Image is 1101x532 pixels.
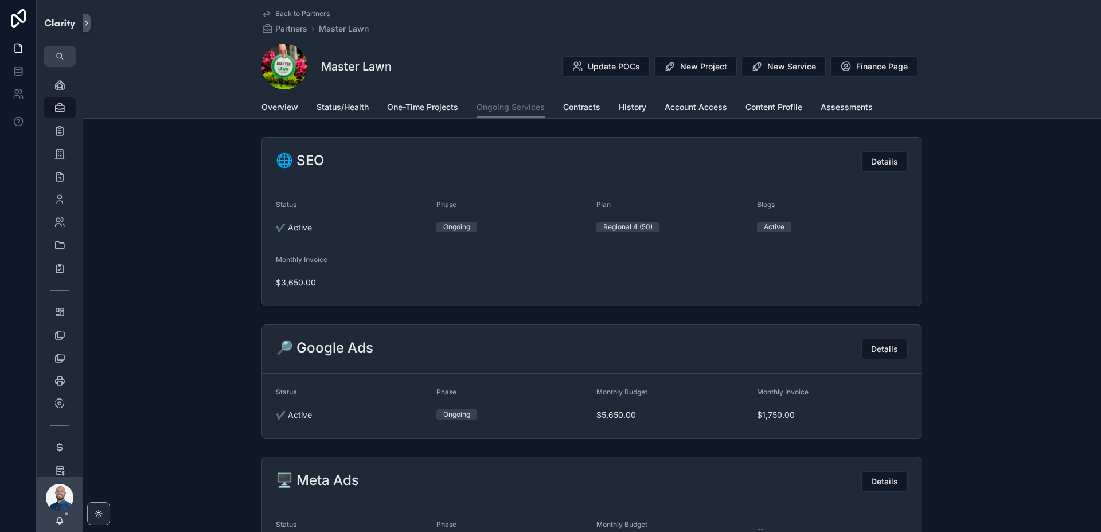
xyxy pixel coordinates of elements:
a: Ongoing Services [477,97,545,119]
span: One-Time Projects [387,101,458,113]
span: Overview [261,101,298,113]
span: Phase [436,388,456,396]
a: Master Lawn [319,23,369,34]
span: Phase [436,200,456,209]
span: Status [276,200,296,209]
img: App logo [44,14,76,32]
a: Content Profile [745,97,802,120]
a: Assessments [821,97,873,120]
span: Status/Health [317,101,369,113]
span: Ongoing Services [477,101,545,113]
span: Monthly Budget [596,388,647,396]
span: Monthly Budget [596,520,647,529]
iframe: Spotlight [1,55,22,76]
a: History [619,97,646,120]
button: New Service [741,56,826,77]
span: Status [276,520,296,529]
div: Active [764,222,784,232]
span: Phase [436,520,456,529]
span: Update POCs [588,61,640,72]
span: Plan [596,200,611,209]
span: New Project [680,61,727,72]
a: One-Time Projects [387,97,458,120]
h2: 🌐 SEO [276,151,324,170]
button: New Project [654,56,737,77]
span: Finance Page [856,61,908,72]
a: Partners [261,23,307,34]
button: Update POCs [562,56,650,77]
button: Details [861,151,908,172]
span: Assessments [821,101,873,113]
button: Details [861,471,908,492]
span: Status [276,388,296,396]
span: History [619,101,646,113]
button: Finance Page [830,56,918,77]
span: $1,750.00 [757,409,908,421]
span: Monthly Invoice [276,255,327,264]
h1: Master Lawn [321,58,392,75]
button: Details [861,339,908,359]
span: Details [871,343,898,355]
span: Details [871,156,898,167]
span: Partners [275,23,307,34]
a: Overview [261,97,298,120]
span: Back to Partners [275,9,330,18]
h2: 🔎 Google Ads [276,339,373,357]
a: Back to Partners [261,9,330,18]
span: Account Access [665,101,727,113]
a: Account Access [665,97,727,120]
span: $5,650.00 [596,409,748,421]
span: Contracts [563,101,600,113]
span: Blogs [757,200,775,209]
div: Ongoing [443,222,470,232]
a: Contracts [563,97,600,120]
span: ✔️ Active [276,222,427,233]
span: Content Profile [745,101,802,113]
span: Details [871,476,898,487]
span: New Service [767,61,816,72]
span: ✔️ Active [276,409,427,421]
div: Regional 4 (50) [603,222,653,232]
span: $3,650.00 [276,277,427,288]
h2: 🖥️ Meta Ads [276,471,359,490]
div: scrollable content [37,66,83,477]
span: Monthly Invoice [757,388,809,396]
div: Ongoing [443,409,470,420]
a: Status/Health [317,97,369,120]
